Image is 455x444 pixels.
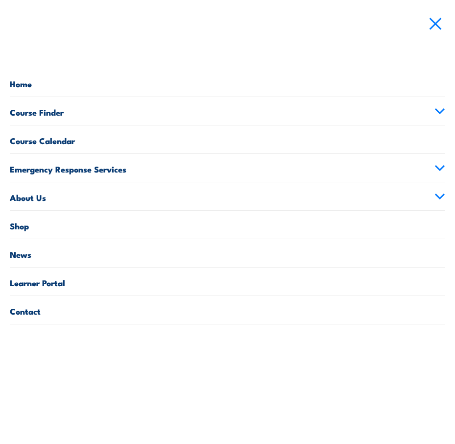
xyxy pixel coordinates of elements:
[10,268,445,296] a: Learner Portal
[10,182,445,210] a: About Us
[10,154,445,182] a: Emergency Response Services
[10,211,445,239] a: Shop
[10,296,445,324] a: Contact
[10,239,445,267] a: News
[10,69,445,97] a: Home
[10,97,445,125] a: Course Finder
[10,125,445,153] a: Course Calendar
